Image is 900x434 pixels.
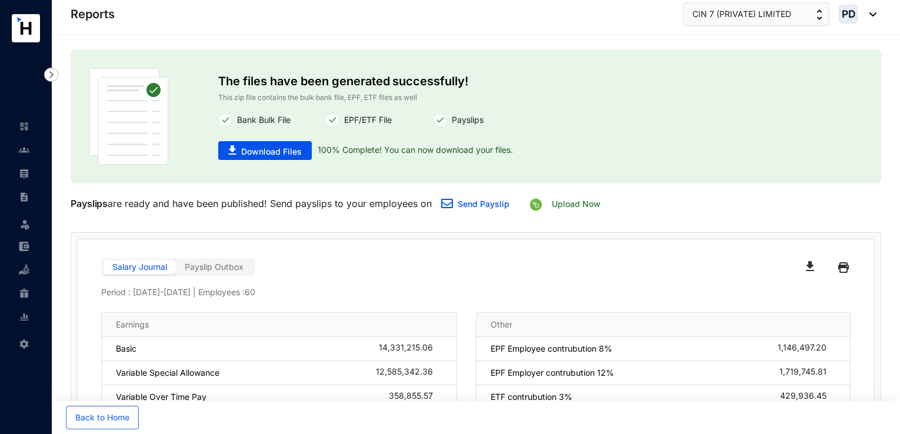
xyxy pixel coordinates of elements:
[779,367,836,379] div: 1,719,745.81
[116,391,206,403] p: Variable Over Time Pay
[376,367,442,379] div: 12,585,342.36
[491,391,572,403] p: ETF contrubution 3%
[218,92,734,104] p: This zip file contains the bulk bank file, EPF, ETF files as well
[116,319,149,330] p: Earnings
[101,286,851,298] p: Period : [DATE] - [DATE] | Employees : 60
[9,305,38,329] li: Reports
[9,185,38,209] li: Contracts
[89,68,168,165] img: publish-paper.61dc310b45d86ac63453e08fbc6f32f2.svg
[116,343,136,355] p: Basic
[491,343,612,355] p: EPF Employee contrubution 8%
[19,241,29,252] img: expense-unselected.2edcf0507c847f3e9e96.svg
[19,145,29,155] img: people-unselected.118708e94b43a90eceab.svg
[458,199,509,209] a: Send Payslip
[778,343,836,355] div: 1,146,497.20
[185,262,244,272] span: Payslip Outbox
[9,162,38,185] li: Payroll
[218,68,734,92] p: The files have been generated successfully!
[71,6,115,22] p: Reports
[19,288,29,299] img: gratuity-unselected.a8c340787eea3cf492d7.svg
[71,196,108,211] p: Payslips
[838,258,849,277] img: black-printer.ae25802fba4fa849f9fa1ebd19a7ed0d.svg
[864,12,876,16] img: dropdown-black.8e83cc76930a90b1a4fdb6d089b7bf3a.svg
[491,367,614,379] p: EPF Employer contrubution 12%
[528,197,544,212] img: bamboohr.46fa04f9cf027a28c03be7074a26ce9d.svg
[491,319,512,330] p: Other
[112,262,167,272] span: Salary Journal
[339,113,392,127] p: EPF/ETF File
[66,406,139,429] button: Back to Home
[116,367,219,379] p: Variable Special Allowance
[9,235,38,258] li: Expenses
[218,113,232,127] img: white-round-correct.82fe2cc7c780f4a5f5076f0407303cee.svg
[19,265,29,275] img: loan-unselected.d74d20a04637f2d15ab5.svg
[841,9,855,19] span: PD
[19,192,29,202] img: contract-unselected.99e2b2107c0a7dd48938.svg
[519,194,610,213] button: Upload Now
[780,391,836,403] div: 429,936.45
[806,261,814,271] img: black-download.65125d1489207c3b344388237fee996b.svg
[75,412,129,423] span: Back to Home
[433,113,447,127] img: white-round-correct.82fe2cc7c780f4a5f5076f0407303cee.svg
[447,113,484,127] p: Payslips
[19,168,29,179] img: payroll-unselected.b590312f920e76f0c668.svg
[389,391,442,403] div: 358,855.57
[218,141,312,160] button: Download Files
[552,199,601,209] a: Upload Now
[9,115,38,138] li: Home
[232,113,291,127] p: Bank Bulk File
[19,218,31,230] img: leave-unselected.2934df6273408c3f84d9.svg
[9,282,38,305] li: Gratuity
[432,193,519,216] button: Send Payslip
[19,312,29,322] img: report-unselected.e6a6b4230fc7da01f883.svg
[379,343,442,355] div: 14,331,215.06
[9,138,38,162] li: Contacts
[683,2,829,26] button: CIN 7 (PRIVATE) LIMITED
[19,121,29,132] img: home-unselected.a29eae3204392db15eaf.svg
[241,146,302,158] span: Download Files
[44,68,58,82] img: nav-icon-right.af6afadce00d159da59955279c43614e.svg
[19,339,29,349] img: settings-unselected.1febfda315e6e19643a1.svg
[816,9,822,20] img: up-down-arrow.74152d26bf9780fbf563ca9c90304185.svg
[325,113,339,127] img: white-round-correct.82fe2cc7c780f4a5f5076f0407303cee.svg
[312,141,513,160] p: 100% Complete! You can now download your files.
[71,196,432,211] p: are ready and have been published! Send payslips to your employees on
[9,258,38,282] li: Loan
[692,8,791,21] span: CIN 7 (PRIVATE) LIMITED
[441,199,453,208] img: email.a35e10f87340586329067f518280dd4d.svg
